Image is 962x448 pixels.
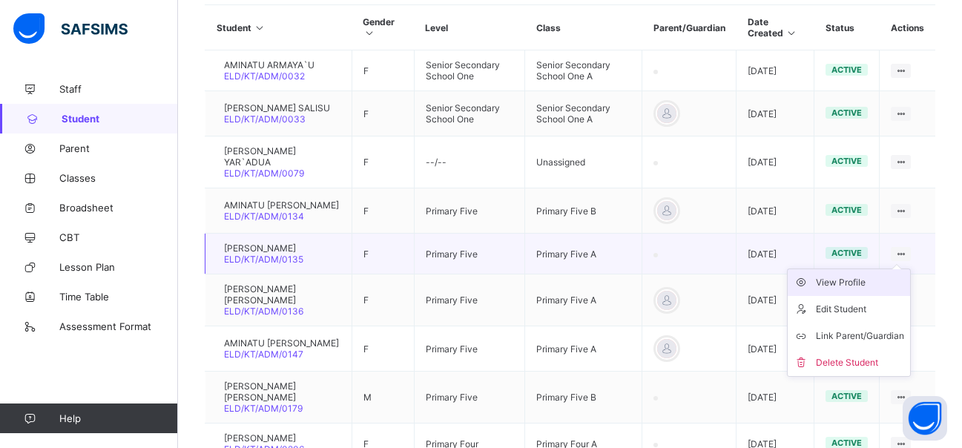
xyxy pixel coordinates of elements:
[224,306,303,317] span: ELD/KT/ADM/0136
[62,113,178,125] span: Student
[525,5,642,50] th: Class
[59,83,178,95] span: Staff
[59,261,178,273] span: Lesson Plan
[831,205,862,215] span: active
[59,320,178,332] span: Assessment Format
[816,355,904,370] div: Delete Student
[414,326,525,372] td: Primary Five
[525,234,642,274] td: Primary Five A
[642,5,737,50] th: Parent/Guardian
[59,172,178,184] span: Classes
[737,326,814,372] td: [DATE]
[737,234,814,274] td: [DATE]
[814,5,880,50] th: Status
[525,372,642,424] td: Primary Five B
[224,403,303,414] span: ELD/KT/ADM/0179
[525,326,642,372] td: Primary Five A
[224,145,340,168] span: [PERSON_NAME] YAR`ADUA
[737,91,814,136] td: [DATE]
[525,91,642,136] td: Senior Secondary School One A
[737,372,814,424] td: [DATE]
[525,136,642,188] td: Unassigned
[525,50,642,91] td: Senior Secondary School One A
[785,27,798,39] i: Sort in Ascending Order
[737,136,814,188] td: [DATE]
[224,211,304,222] span: ELD/KT/ADM/0134
[414,234,525,274] td: Primary Five
[737,188,814,234] td: [DATE]
[224,168,304,179] span: ELD/KT/ADM/0079
[831,391,862,401] span: active
[880,5,935,50] th: Actions
[224,243,303,254] span: [PERSON_NAME]
[414,50,525,91] td: Senior Secondary School One
[816,329,904,343] div: Link Parent/Guardian
[816,302,904,317] div: Edit Student
[205,5,352,50] th: Student
[363,27,375,39] i: Sort in Ascending Order
[13,13,128,45] img: safsims
[224,349,303,360] span: ELD/KT/ADM/0147
[224,432,304,444] span: [PERSON_NAME]
[352,188,414,234] td: F
[59,142,178,154] span: Parent
[352,91,414,136] td: F
[352,5,414,50] th: Gender
[352,234,414,274] td: F
[737,274,814,326] td: [DATE]
[525,274,642,326] td: Primary Five A
[254,22,266,33] i: Sort in Ascending Order
[414,372,525,424] td: Primary Five
[352,372,414,424] td: M
[414,274,525,326] td: Primary Five
[831,438,862,448] span: active
[831,156,862,166] span: active
[224,337,339,349] span: AMINATU [PERSON_NAME]
[525,188,642,234] td: Primary Five B
[224,200,339,211] span: AMINATU [PERSON_NAME]
[224,283,340,306] span: [PERSON_NAME] [PERSON_NAME]
[224,102,330,113] span: [PERSON_NAME] SALISU
[224,70,305,82] span: ELD/KT/ADM/0032
[831,248,862,258] span: active
[831,108,862,118] span: active
[352,274,414,326] td: F
[224,254,303,265] span: ELD/KT/ADM/0135
[59,291,178,303] span: Time Table
[414,91,525,136] td: Senior Secondary School One
[224,113,306,125] span: ELD/KT/ADM/0033
[352,136,414,188] td: F
[737,50,814,91] td: [DATE]
[737,5,814,50] th: Date Created
[414,136,525,188] td: --/--
[352,50,414,91] td: F
[831,65,862,75] span: active
[59,202,178,214] span: Broadsheet
[816,275,904,290] div: View Profile
[414,5,525,50] th: Level
[414,188,525,234] td: Primary Five
[59,231,178,243] span: CBT
[224,381,340,403] span: [PERSON_NAME] [PERSON_NAME]
[59,412,177,424] span: Help
[903,396,947,441] button: Open asap
[224,59,314,70] span: AMINATU ARMAYA`U
[352,326,414,372] td: F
